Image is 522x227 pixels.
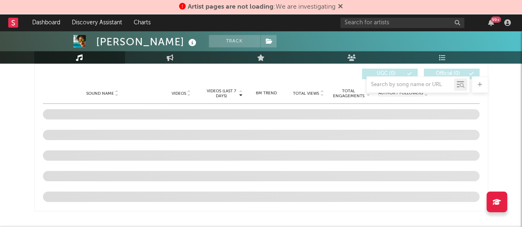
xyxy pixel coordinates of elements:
[491,16,501,23] div: 99 +
[367,71,405,76] span: UGC ( 0 )
[293,91,319,96] span: Total Views
[488,19,494,26] button: 99+
[338,4,343,10] span: Dismiss
[96,35,198,49] div: [PERSON_NAME]
[204,89,238,98] span: Videos (last 7 days)
[429,71,467,76] span: Official ( 0 )
[209,35,260,47] button: Track
[188,4,274,10] span: Artist pages are not loading
[332,89,365,98] span: Total Engagements
[128,14,156,31] a: Charts
[172,91,186,96] span: Videos
[26,14,66,31] a: Dashboard
[247,90,285,96] div: 6M Trend
[86,91,114,96] span: Sound Name
[378,91,423,96] span: Author / Followers
[66,14,128,31] a: Discovery Assistant
[340,18,464,28] input: Search for artists
[188,4,335,10] span: : We are investigating
[424,68,479,79] button: Official(0)
[362,68,418,79] button: UGC(0)
[367,82,454,88] input: Search by song name or URL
